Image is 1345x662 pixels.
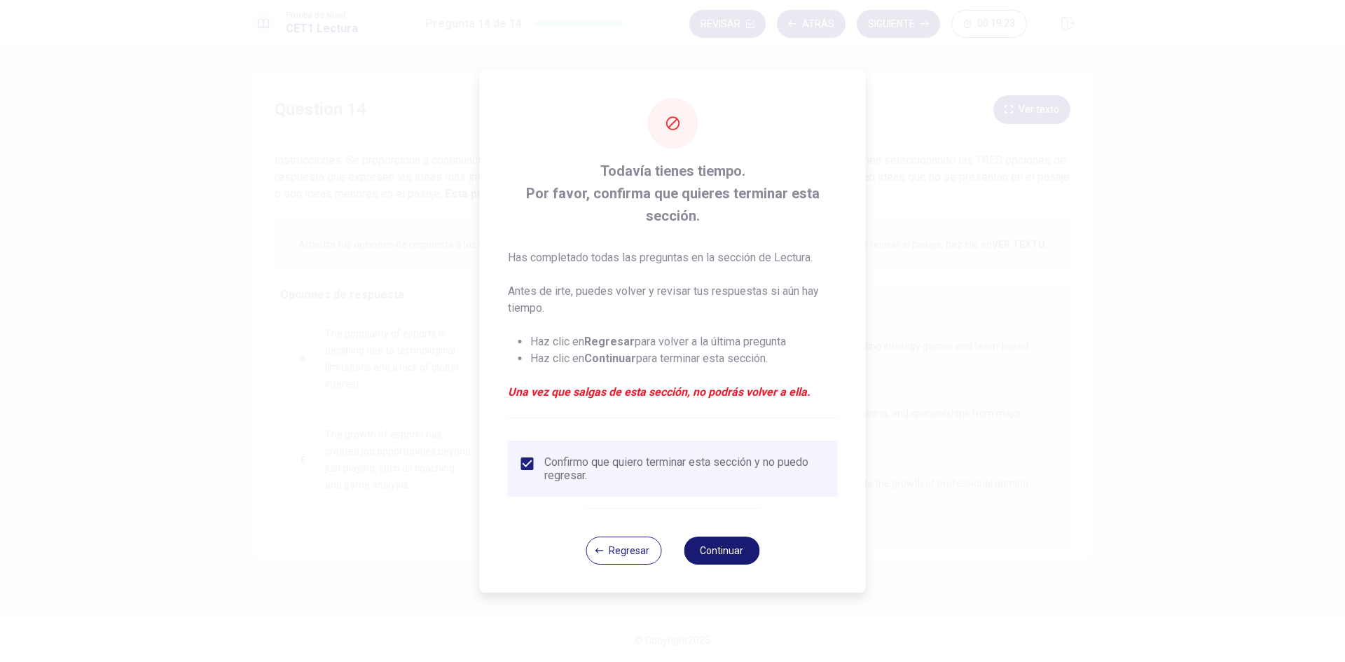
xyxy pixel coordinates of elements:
[584,335,635,348] strong: Regresar
[530,333,838,350] li: Haz clic en para volver a la última pregunta
[586,537,661,565] button: Regresar
[508,249,838,266] p: Has completado todas las preguntas en la sección de Lectura.
[544,455,827,482] div: Confirmo que quiero terminar esta sección y no puedo regresar.
[584,352,636,365] strong: Continuar
[684,537,759,565] button: Continuar
[508,160,838,227] span: Todavía tienes tiempo. Por favor, confirma que quieres terminar esta sección.
[508,384,838,401] em: Una vez que salgas de esta sección, no podrás volver a ella.
[508,283,838,317] p: Antes de irte, puedes volver y revisar tus respuestas si aún hay tiempo.
[530,350,838,367] li: Haz clic en para terminar esta sección.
